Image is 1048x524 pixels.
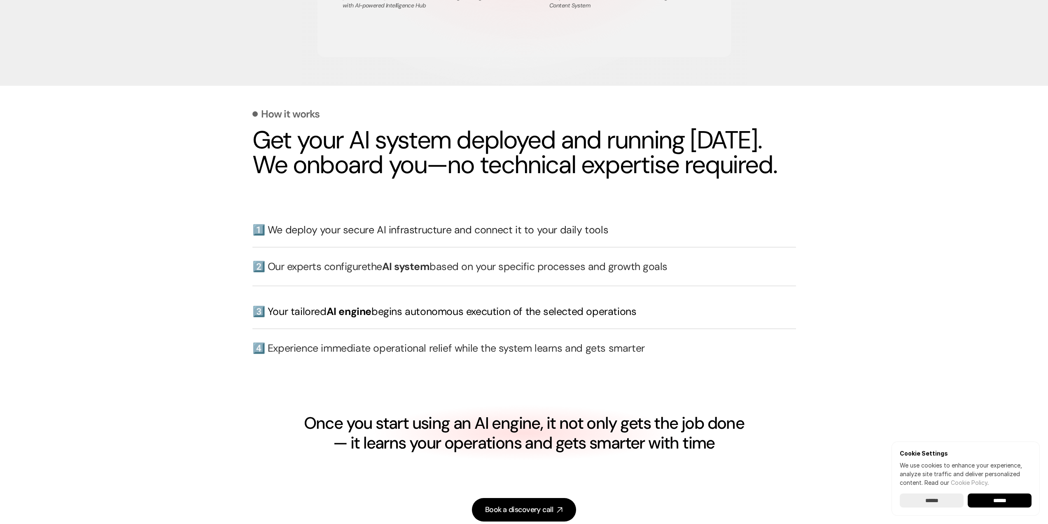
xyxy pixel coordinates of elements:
p: We use cookies to enhance your experience, analyze site traffic and deliver personalized content. [900,461,1032,487]
p: How it works [261,109,320,119]
span: Read our . [924,479,989,486]
strong: the [367,260,382,273]
h4: Once you start using an AI engine, it not only gets the job done — it learns your operations and ... [303,413,745,453]
a: Cookie Policy [951,479,987,486]
h3: 4️⃣ Experience immediate operational relief while the system learns and gets smarter [252,341,796,355]
h2: Get your AI system deployed and running [DATE]. We onboard you—no technical expertise required. [252,128,796,177]
h3: 1️⃣ We deploy your secure AI infrastructure and connect it to your daily tools [252,223,796,237]
span: AI engine [327,305,371,318]
h3: 2️⃣ Our experts configure based on your specific processes and growth goals [252,259,796,274]
strong: AI system [382,260,430,273]
h3: 3️⃣ Your tailored begins autonomous execution of the selected operations [252,304,796,319]
a: Book a discovery call [472,498,576,522]
h6: Cookie Settings [900,450,1032,457]
div: Book a discovery call [485,505,553,515]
